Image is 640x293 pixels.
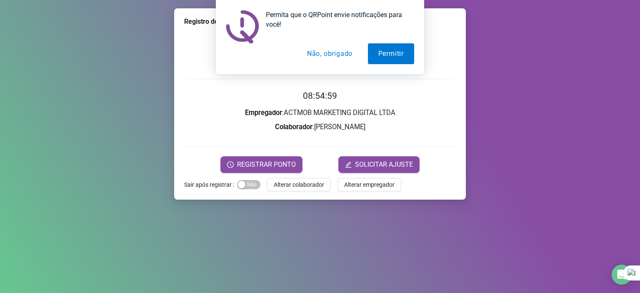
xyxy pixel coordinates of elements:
[220,156,302,173] button: REGISTRAR PONTO
[297,43,363,64] button: Não, obrigado
[259,10,414,29] div: Permita que o QRPoint envie notificações para você!
[227,161,234,168] span: clock-circle
[184,122,456,133] h3: : [PERSON_NAME]
[612,265,632,285] div: Open Intercom Messenger
[237,160,296,170] span: REGISTRAR PONTO
[345,161,352,168] span: edit
[275,123,312,131] strong: Colaborador
[267,178,331,191] button: Alterar colaborador
[274,180,324,189] span: Alterar colaborador
[355,160,413,170] span: SOLICITAR AJUSTE
[184,178,237,191] label: Sair após registrar
[226,10,259,43] img: notification icon
[368,43,414,64] button: Permitir
[344,180,395,189] span: Alterar empregador
[184,108,456,118] h3: : ACTMOB MARKETING DIGITAL LTDA
[338,156,420,173] button: editSOLICITAR AJUSTE
[245,109,282,117] strong: Empregador
[337,178,401,191] button: Alterar empregador
[303,91,337,101] time: 08:54:59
